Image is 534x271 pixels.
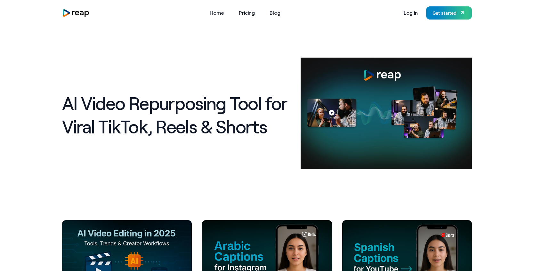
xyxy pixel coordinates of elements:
[62,9,90,17] a: home
[236,8,258,18] a: Pricing
[433,10,457,16] div: Get started
[62,9,90,17] img: reap logo
[206,8,227,18] a: Home
[266,8,284,18] a: Blog
[62,92,293,138] h1: AI Video Repurposing Tool for Viral TikTok, Reels & Shorts
[426,6,472,20] a: Get started
[400,8,421,18] a: Log in
[301,58,472,169] img: AI Video Repurposing Tool for Viral TikTok, Reels & Shorts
